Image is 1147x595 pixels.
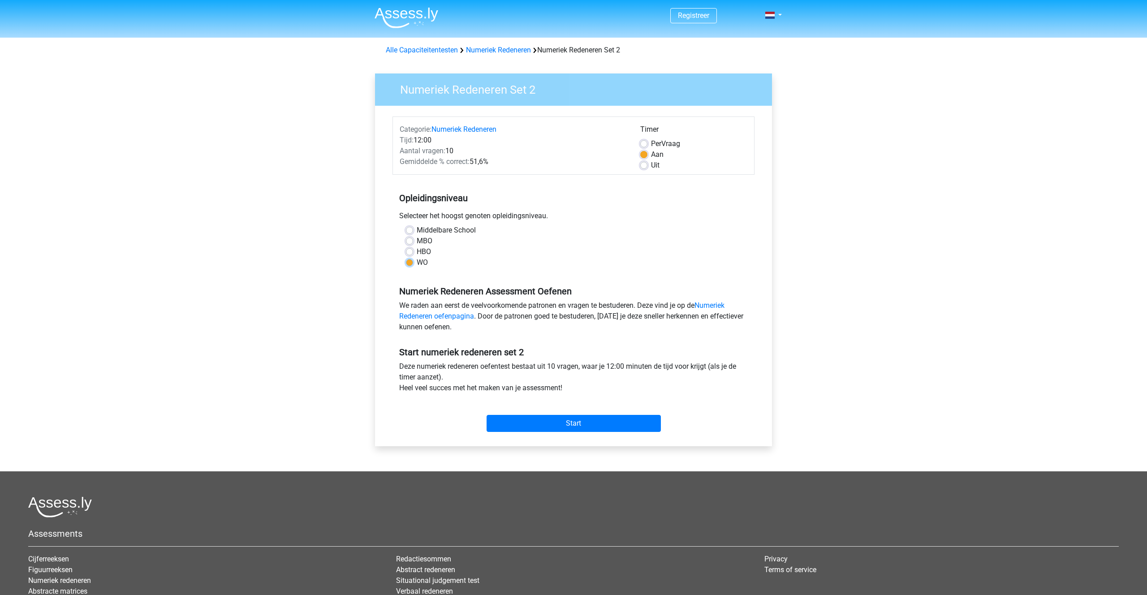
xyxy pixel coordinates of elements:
label: WO [417,257,428,268]
a: Numeriek Redeneren [431,125,496,134]
a: Terms of service [764,565,816,574]
label: HBO [417,246,431,257]
div: We raden aan eerst de veelvoorkomende patronen en vragen te bestuderen. Deze vind je op de . Door... [392,300,755,336]
a: Figuurreeksen [28,565,73,574]
div: Selecteer het hoogst genoten opleidingsniveau. [392,211,755,225]
a: Situational judgement test [396,576,479,585]
a: Numeriek Redeneren [466,46,531,54]
span: Categorie: [400,125,431,134]
a: Cijferreeksen [28,555,69,563]
span: Aantal vragen: [400,147,445,155]
div: 51,6% [393,156,634,167]
a: Privacy [764,555,788,563]
a: Numeriek redeneren [28,576,91,585]
a: Registreer [678,11,709,20]
h5: Assessments [28,528,1119,539]
h5: Start numeriek redeneren set 2 [399,347,748,358]
a: Alle Capaciteitentesten [386,46,458,54]
input: Start [487,415,661,432]
span: Gemiddelde % correct: [400,157,470,166]
div: Timer [640,124,747,138]
h5: Opleidingsniveau [399,189,748,207]
label: Vraag [651,138,680,149]
a: Abstract redeneren [396,565,455,574]
a: Redactiesommen [396,555,451,563]
div: 12:00 [393,135,634,146]
label: Middelbare School [417,225,476,236]
label: Aan [651,149,664,160]
div: 10 [393,146,634,156]
span: Per [651,139,661,148]
div: Numeriek Redeneren Set 2 [382,45,765,56]
label: MBO [417,236,432,246]
div: Deze numeriek redeneren oefentest bestaat uit 10 vragen, waar je 12:00 minuten de tijd voor krijg... [392,361,755,397]
span: Tijd: [400,136,414,144]
img: Assessly logo [28,496,92,517]
label: Uit [651,160,660,171]
h3: Numeriek Redeneren Set 2 [389,79,765,97]
img: Assessly [375,7,438,28]
h5: Numeriek Redeneren Assessment Oefenen [399,286,748,297]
